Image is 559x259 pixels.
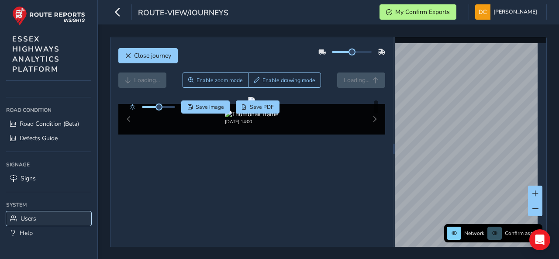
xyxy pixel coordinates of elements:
[236,100,280,114] button: PDF
[21,174,36,183] span: Signs
[138,7,228,20] span: route-view/journeys
[395,8,450,16] span: My Confirm Exports
[118,48,178,63] button: Close journey
[20,120,79,128] span: Road Condition (Beta)
[6,198,91,211] div: System
[493,4,537,20] span: [PERSON_NAME]
[181,100,230,114] button: Save
[225,118,278,125] div: [DATE] 14:00
[475,4,490,20] img: diamond-layout
[6,211,91,226] a: Users
[225,110,278,118] img: Thumbnail frame
[20,229,33,237] span: Help
[196,104,224,111] span: Save image
[475,4,540,20] button: [PERSON_NAME]
[6,131,91,145] a: Defects Guide
[380,4,456,20] button: My Confirm Exports
[6,158,91,171] div: Signage
[197,77,243,84] span: Enable zoom mode
[20,134,58,142] span: Defects Guide
[529,229,550,250] div: Open Intercom Messenger
[6,117,91,131] a: Road Condition (Beta)
[262,77,315,84] span: Enable drawing mode
[464,230,484,237] span: Network
[12,34,60,74] span: ESSEX HIGHWAYS ANALYTICS PLATFORM
[6,104,91,117] div: Road Condition
[134,52,171,60] span: Close journey
[21,214,36,223] span: Users
[6,226,91,240] a: Help
[505,230,540,237] span: Confirm assets
[250,104,274,111] span: Save PDF
[248,73,321,88] button: Draw
[6,171,91,186] a: Signs
[183,73,248,88] button: Zoom
[12,6,85,26] img: rr logo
